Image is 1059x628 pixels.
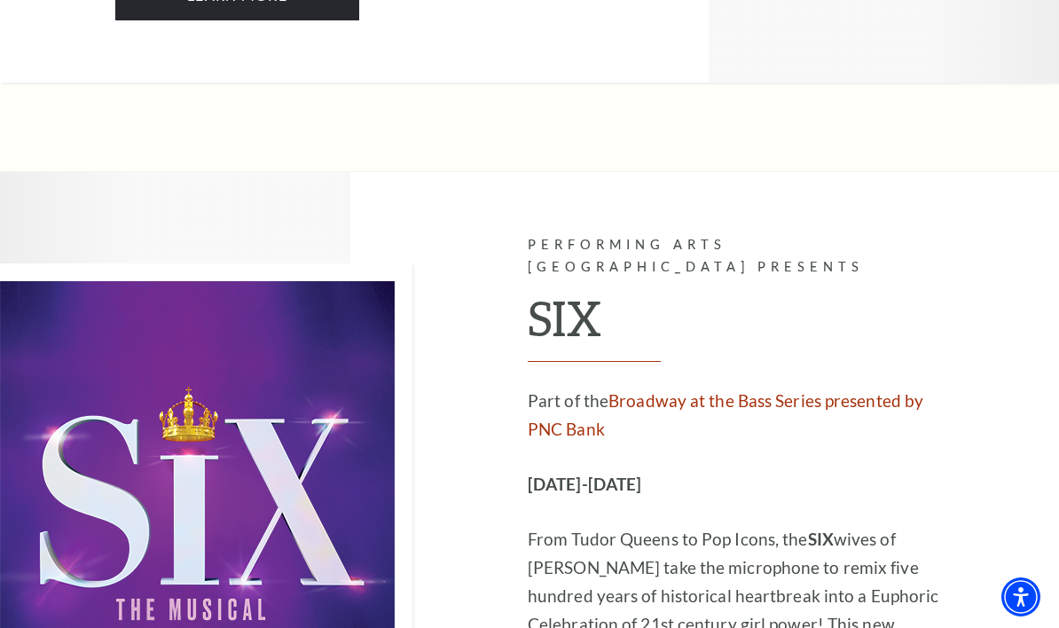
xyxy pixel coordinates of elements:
[528,387,944,444] p: Part of the
[808,529,834,549] strong: SIX
[528,234,944,279] p: Performing Arts [GEOGRAPHIC_DATA] Presents
[528,289,944,362] h2: SIX
[528,390,923,439] a: Broadway at the Bass Series presented by PNC Bank
[528,474,641,494] strong: [DATE]-[DATE]
[1001,577,1040,616] div: Accessibility Menu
